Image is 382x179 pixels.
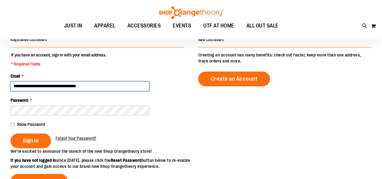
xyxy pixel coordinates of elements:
[11,74,20,78] span: Email
[198,52,371,64] p: Creating an account has many benefits: check out faster, keep more than one address, track orders...
[198,72,270,86] a: Create an Account
[127,19,161,33] span: ACCESSORIES
[11,133,51,148] button: Sign In
[198,38,224,42] strong: New Customers
[11,98,28,103] span: Password
[203,19,234,33] span: OTF AT HOME
[64,19,82,33] span: JUST IN
[158,6,224,19] img: Shop Orangetheory
[11,38,47,42] strong: Registered Customers
[210,75,258,82] span: Create an Account
[173,19,191,33] span: EVENTS
[11,157,191,169] p: since [DATE], please click the button below to re-enable your account and gain access to our bran...
[56,136,96,141] span: Forgot Your Password?
[56,135,96,141] a: Forgot Your Password?
[11,158,56,163] strong: If you have not logged in
[246,19,278,33] span: ALL OUT SALE
[11,52,107,67] legend: If you have an account, sign in with your email address.
[11,148,191,154] p: We’re excited to announce the launch of the new Shop Orangetheory store!
[94,19,115,33] span: APPAREL
[111,158,142,163] strong: Reset Password
[11,61,106,67] span: * Required Fields
[17,122,45,127] span: Show Password
[23,137,39,144] span: Sign In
